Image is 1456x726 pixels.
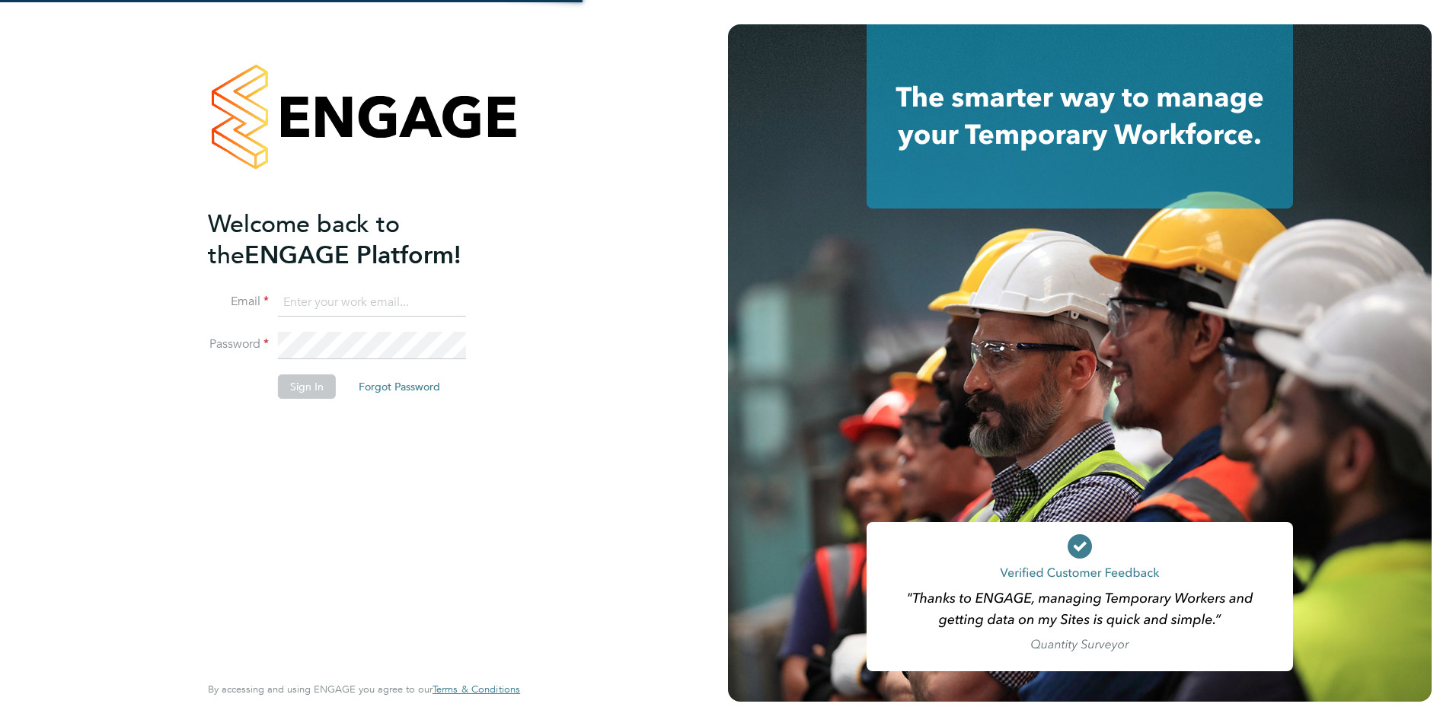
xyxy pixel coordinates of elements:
span: Terms & Conditions [433,683,520,696]
label: Password [208,336,269,352]
h2: ENGAGE Platform! [208,209,505,271]
span: By accessing and using ENGAGE you agree to our [208,683,520,696]
span: Welcome back to the [208,209,400,270]
button: Sign In [278,374,336,399]
label: Email [208,294,269,310]
input: Enter your work email... [278,289,466,317]
a: Terms & Conditions [433,683,520,696]
button: Forgot Password [346,374,452,399]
